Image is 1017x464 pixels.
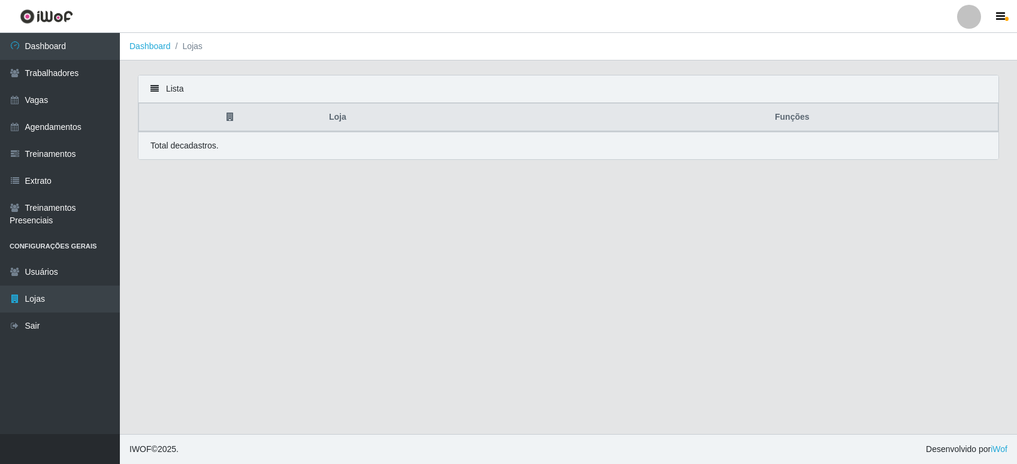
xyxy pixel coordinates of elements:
[926,443,1007,456] span: Desenvolvido por
[120,33,1017,60] nav: breadcrumb
[322,104,587,132] th: Loja
[129,41,171,51] a: Dashboard
[138,75,998,103] div: Lista
[587,104,998,132] th: Funções
[20,9,73,24] img: CoreUI Logo
[991,444,1007,454] a: iWof
[171,40,203,53] li: Lojas
[150,139,219,152] p: Total de cadastros.
[129,443,179,456] span: © 2025 .
[129,444,152,454] span: IWOF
